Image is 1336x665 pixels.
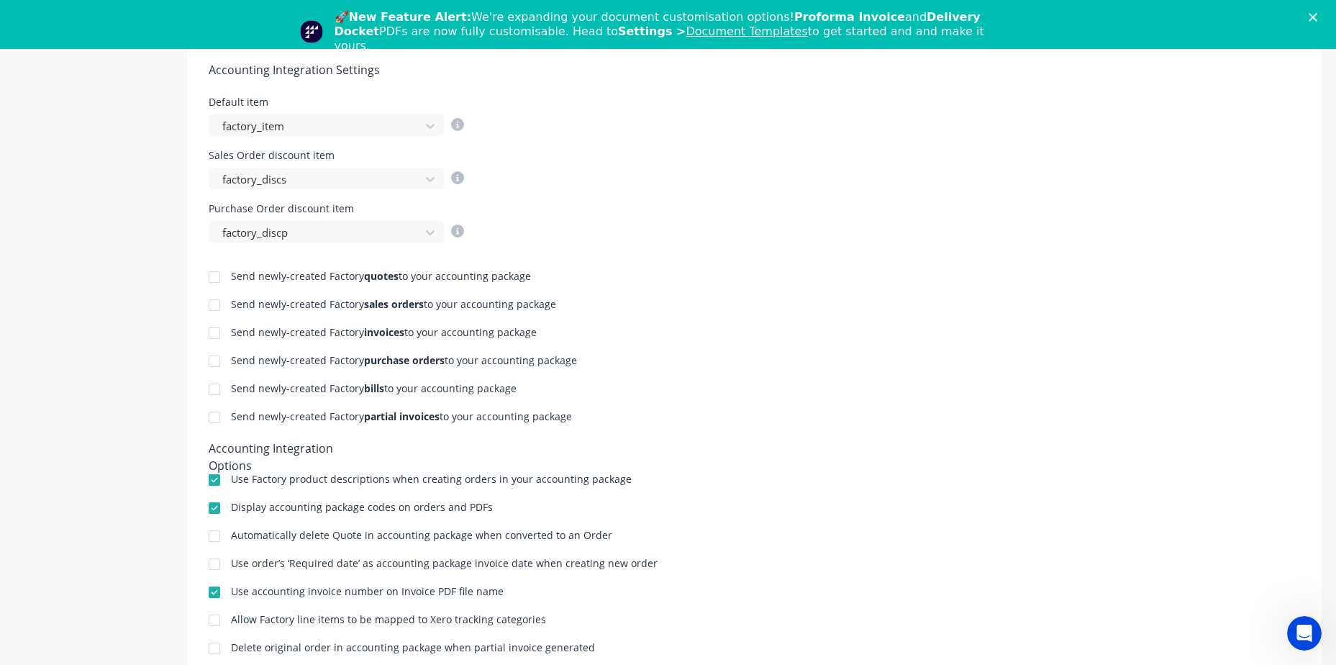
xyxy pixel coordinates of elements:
div: Sales Order discount item [209,150,464,160]
div: Send newly-created Factory to your accounting package [231,384,517,394]
b: Delivery Docket [335,10,981,38]
b: bills [364,381,384,395]
b: invoices [364,325,404,339]
div: Close [1309,13,1323,22]
b: sales orders [364,297,424,311]
div: Automatically delete Quote in accounting package when converted to an Order [231,530,612,540]
b: Proforma Invoice [794,10,905,24]
div: Send newly-created Factory to your accounting package [231,356,577,366]
b: purchase orders [364,353,445,367]
div: Send newly-created Factory to your accounting package [231,299,556,309]
div: Use order’s ‘Required date’ as accounting package invoice date when creating new order [231,558,658,569]
div: Use accounting invoice number on Invoice PDF file name [231,587,504,597]
img: Profile image for Team [300,20,323,43]
b: partial invoices [364,410,440,423]
div: 🚀 We're expanding your document customisation options! and PDFs are now fully customisable. Head ... [335,10,1014,53]
b: Settings > [618,24,808,38]
b: quotes [364,269,399,283]
div: Use Factory product descriptions when creating orders in your accounting package [231,474,632,484]
div: Accounting Integration Options [209,440,378,460]
div: Send newly-created Factory to your accounting package [231,412,572,422]
div: Send newly-created Factory to your accounting package [231,327,537,338]
div: Allow Factory line items to be mapped to Xero tracking categories [231,615,546,625]
div: Display accounting package codes on orders and PDFs [231,502,493,512]
div: Send newly-created Factory to your accounting package [231,271,531,281]
a: Document Templates [686,24,807,38]
div: Delete original order in accounting package when partial invoice generated [231,643,595,653]
div: Purchase Order discount item [209,204,464,214]
div: Default item [209,97,464,107]
b: New Feature Alert: [349,10,472,24]
h5: Accounting Integration Settings [209,63,1300,77]
iframe: Intercom live chat [1287,616,1322,651]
